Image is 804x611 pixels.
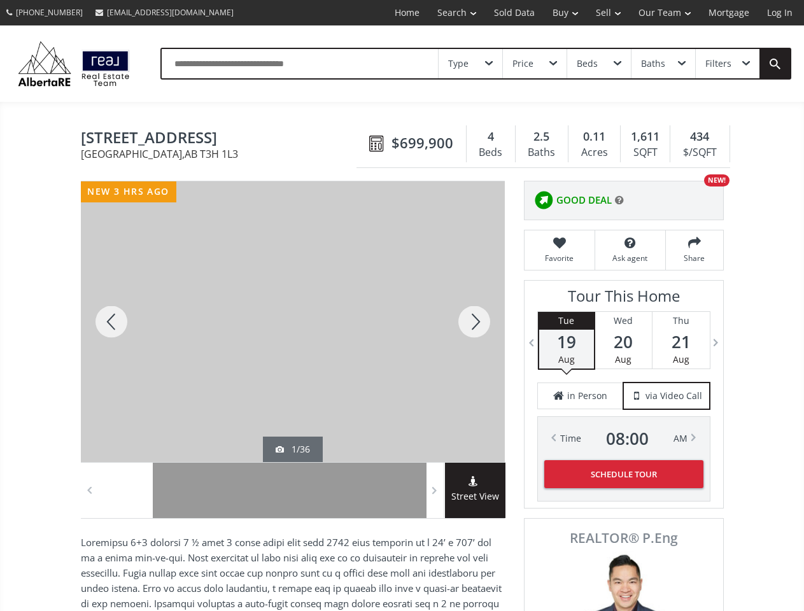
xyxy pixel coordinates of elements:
div: SQFT [627,143,663,162]
img: rating icon [531,188,556,213]
div: 4 [473,129,509,145]
span: [EMAIL_ADDRESS][DOMAIN_NAME] [107,7,234,18]
div: Acres [575,143,614,162]
div: Filters [705,59,731,68]
div: Baths [522,143,561,162]
button: Schedule Tour [544,460,703,488]
span: in Person [567,390,607,402]
span: Favorite [531,253,588,263]
span: Ask agent [602,253,659,263]
a: [EMAIL_ADDRESS][DOMAIN_NAME] [89,1,240,24]
div: Baths [641,59,665,68]
span: 20 [595,333,652,351]
div: $/SQFT [677,143,723,162]
div: Beds [473,143,509,162]
img: Logo [13,38,135,89]
span: 24 Strathcona Close SW [81,129,363,149]
span: 21 [652,333,710,351]
span: Share [672,253,717,263]
span: Aug [673,353,689,365]
span: [GEOGRAPHIC_DATA] , AB T3H 1L3 [81,149,363,159]
div: Beds [577,59,598,68]
div: Wed [595,312,652,330]
span: $699,900 [391,133,453,153]
span: 19 [539,333,594,351]
div: 1/36 [276,443,310,456]
span: Aug [615,353,631,365]
div: Tue [539,312,594,330]
span: REALTOR® P.Eng [539,531,709,545]
span: [PHONE_NUMBER] [16,7,83,18]
span: 1,611 [631,129,659,145]
div: 434 [677,129,723,145]
div: new 3 hrs ago [81,181,176,202]
div: 0.11 [575,129,614,145]
div: Price [512,59,533,68]
div: Type [448,59,469,68]
div: Time AM [560,430,688,447]
span: Street View [445,489,505,504]
h3: Tour This Home [537,287,710,311]
div: NEW! [704,174,730,186]
div: 24 Strathcona Close SW Calgary, AB T3H 1L3 - Photo 1 of 36 [81,181,505,462]
span: via Video Call [645,390,702,402]
div: 2.5 [522,129,561,145]
span: GOOD DEAL [556,193,612,207]
div: Thu [652,312,710,330]
span: Aug [558,353,575,365]
span: 08 : 00 [606,430,649,447]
